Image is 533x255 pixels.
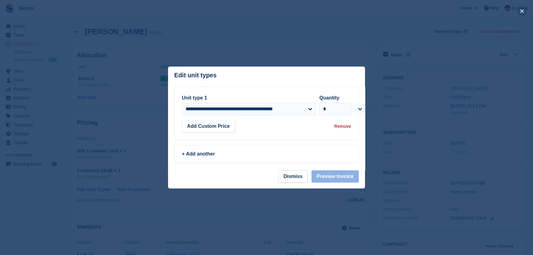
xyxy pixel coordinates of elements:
[174,145,359,163] a: + Add another
[182,150,351,158] div: + Add another
[311,170,359,183] button: Preview Invoice
[278,170,307,183] button: Dismiss
[319,95,339,100] label: Quantity
[182,120,235,132] button: Add Custom Price
[517,6,527,16] button: close
[335,123,351,130] div: Remove
[174,72,217,79] p: Edit unit types
[182,95,207,100] label: Unit type 1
